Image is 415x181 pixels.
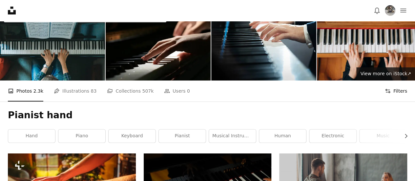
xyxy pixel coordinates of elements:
[211,11,316,80] img: Woman's hands playing the piano
[107,80,154,102] a: Collections 507k
[356,67,415,80] a: View more on iStock↗
[309,129,356,143] a: electronic
[8,7,16,14] a: Home — Unsplash
[58,129,105,143] a: piano
[142,87,154,95] span: 507k
[360,129,406,143] a: music
[370,4,384,17] button: Notifications
[259,129,306,143] a: human
[397,4,410,17] button: Menu
[106,11,211,80] img: Playing Piano Close-up Shot
[400,129,407,143] button: scroll list to the right
[164,80,190,102] a: Users 0
[209,129,256,143] a: musical instrument
[159,129,206,143] a: pianist
[385,5,395,16] img: Avatar of user Byoung Yea Noh
[54,80,96,102] a: Illustrations 83
[385,80,407,102] button: Filters
[360,71,411,76] span: View more on iStock ↗
[8,129,55,143] a: hand
[187,87,190,95] span: 0
[384,4,397,17] button: Profile
[8,109,407,121] h1: Pianist hand
[91,87,97,95] span: 83
[109,129,156,143] a: keyboard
